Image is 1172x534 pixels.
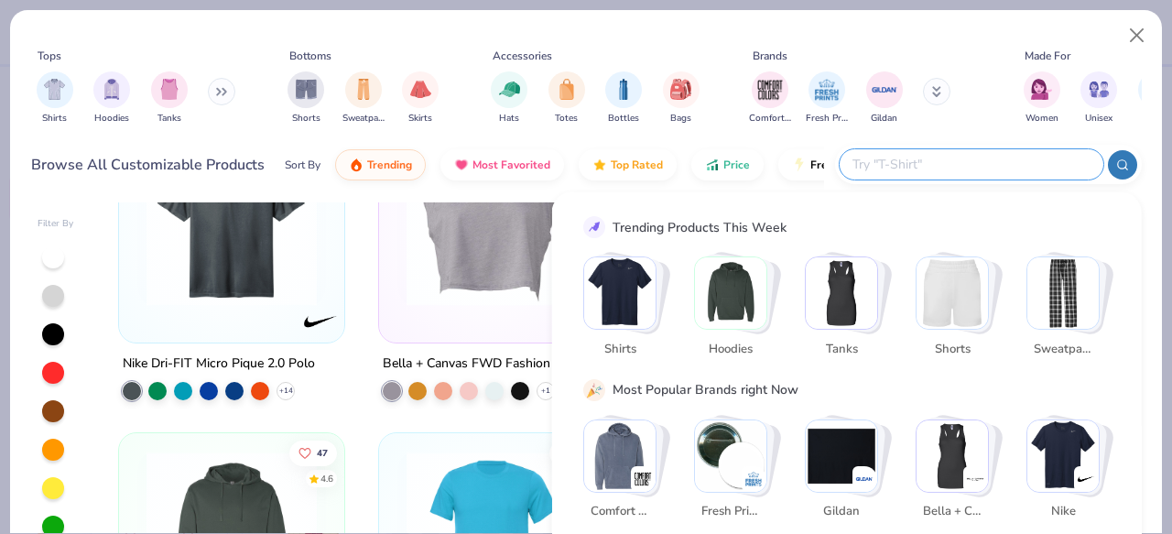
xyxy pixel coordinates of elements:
div: Bella + Canvas FWD Fashion Women's Festival Crop Tank [383,353,601,376]
span: Hoodies [700,340,760,358]
img: flash.gif [792,158,807,172]
input: Try "T-Shirt" [851,154,1091,175]
button: filter button [402,71,439,125]
img: 21fda654-1eb2-4c2c-b188-be26a870e180 [137,136,326,306]
span: 47 [318,448,329,457]
img: Comfort Colors Image [756,76,784,104]
button: Like [290,440,338,465]
img: Fresh Prints [744,469,763,487]
span: Fresh Prints [806,112,848,125]
button: Stack Card Button Nike [1026,419,1111,528]
span: Sweatpants [1033,340,1092,358]
span: Comfort Colors [590,503,649,521]
button: Stack Card Button Bella + Canvas [916,419,1000,528]
span: Totes [555,112,578,125]
span: Fresh Prints [700,503,760,521]
img: Shorts [917,257,988,329]
img: Sweatpants [1027,257,1099,329]
span: + 1 [541,386,550,397]
img: Unisex Image [1089,79,1110,100]
img: Bella + Canvas [966,469,984,487]
div: filter for Comfort Colors [749,71,791,125]
img: Totes Image [557,79,577,100]
button: Most Favorited [440,149,564,180]
button: filter button [151,71,188,125]
div: filter for Sweatpants [342,71,385,125]
span: Skirts [408,112,432,125]
span: Tanks [811,340,871,358]
div: filter for Shirts [37,71,73,125]
div: filter for Shorts [288,71,324,125]
img: Gildan [855,469,874,487]
img: TopRated.gif [592,158,607,172]
span: Comfort Colors [749,112,791,125]
button: Trending [335,149,426,180]
div: Trending Products This Week [613,217,787,236]
img: Bella + Canvas [917,420,988,491]
div: filter for Tanks [151,71,188,125]
span: Price [723,158,750,172]
span: Hoodies [94,112,129,125]
img: Hoodies Image [102,79,122,100]
button: filter button [93,71,130,125]
span: Sweatpants [342,112,385,125]
div: Bottoms [289,48,331,64]
span: Hats [499,112,519,125]
button: Price [691,149,764,180]
span: Women [1025,112,1058,125]
span: Bags [670,112,691,125]
img: Comfort Colors [634,469,652,487]
button: filter button [37,71,73,125]
img: Bags Image [670,79,690,100]
div: Accessories [493,48,552,64]
button: filter button [605,71,642,125]
div: filter for Totes [548,71,585,125]
div: Made For [1025,48,1070,64]
div: filter for Hoodies [93,71,130,125]
img: Hats Image [499,79,520,100]
img: most_fav.gif [454,158,469,172]
div: Filter By [38,217,74,231]
button: Stack Card Button Comfort Colors [583,419,667,528]
button: filter button [342,71,385,125]
button: Stack Card Button Hoodies [694,256,778,365]
button: filter button [1080,71,1117,125]
span: Shorts [922,340,982,358]
button: filter button [288,71,324,125]
img: Hoodies [695,257,766,329]
img: Nike [1027,420,1099,491]
img: Fresh Prints Image [813,76,841,104]
button: filter button [749,71,791,125]
img: Bottles Image [613,79,634,100]
button: Stack Card Button Shirts [583,256,667,365]
span: Shirts [42,112,67,125]
button: filter button [1024,71,1060,125]
div: Tops [38,48,61,64]
button: Stack Card Button Tanks [805,256,889,365]
button: Fresh Prints Flash [778,149,990,180]
button: filter button [548,71,585,125]
button: Stack Card Button Fresh Prints [694,419,778,528]
div: 4.6 [321,472,334,485]
span: Shorts [292,112,320,125]
img: Gildan Image [871,76,898,104]
button: filter button [663,71,700,125]
img: c768ab5a-8da2-4a2e-b8dd-29752a77a1e5 [397,136,586,306]
span: Tanks [157,112,181,125]
img: Gildan [806,420,877,491]
span: + 14 [279,386,293,397]
span: Shirts [590,340,649,358]
div: Brands [753,48,787,64]
span: Gildan [871,112,897,125]
img: trending.gif [349,158,364,172]
img: Nike [1077,469,1095,487]
span: Bella + Canvas [922,503,982,521]
div: Nike Dri-FIT Micro Pique 2.0 Polo [123,353,315,376]
img: Sweatpants Image [353,79,374,100]
img: Women Image [1031,79,1052,100]
button: Stack Card Button Sweatpants [1026,256,1111,365]
img: Tanks Image [159,79,179,100]
button: Close [1120,18,1155,53]
img: trend_line.gif [586,219,602,235]
span: Bottles [608,112,639,125]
